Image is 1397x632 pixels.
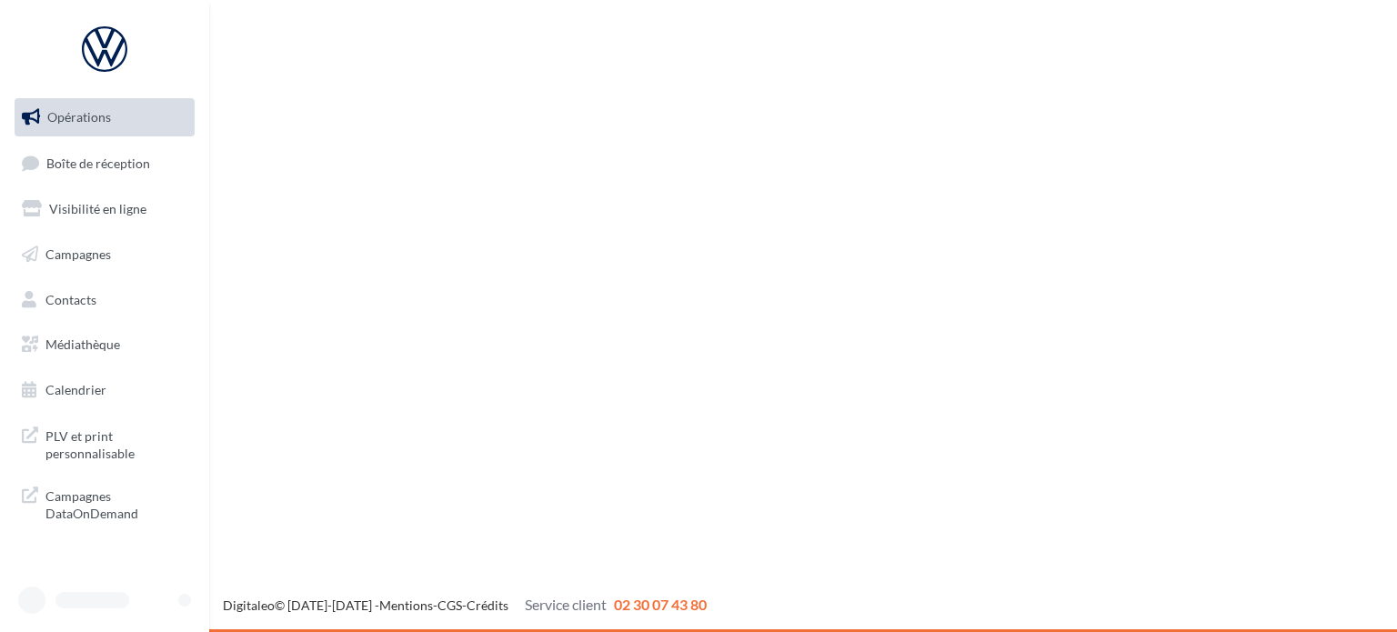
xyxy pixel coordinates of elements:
a: Calendrier [11,371,198,409]
span: Boîte de réception [46,155,150,170]
span: 02 30 07 43 80 [614,596,707,613]
a: Boîte de réception [11,144,198,183]
span: Campagnes [45,246,111,262]
a: CGS [437,597,462,613]
a: Crédits [467,597,508,613]
a: Opérations [11,98,198,136]
span: Contacts [45,291,96,306]
span: Opérations [47,109,111,125]
a: Médiathèque [11,326,198,364]
a: Campagnes [11,236,198,274]
a: PLV et print personnalisable [11,416,198,470]
span: Service client [525,596,607,613]
span: Campagnes DataOnDemand [45,484,187,523]
a: Digitaleo [223,597,275,613]
span: Calendrier [45,382,106,397]
a: Campagnes DataOnDemand [11,477,198,530]
span: Visibilité en ligne [49,201,146,216]
span: © [DATE]-[DATE] - - - [223,597,707,613]
span: Médiathèque [45,336,120,352]
a: Visibilité en ligne [11,190,198,228]
span: PLV et print personnalisable [45,424,187,463]
a: Contacts [11,281,198,319]
a: Mentions [379,597,433,613]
